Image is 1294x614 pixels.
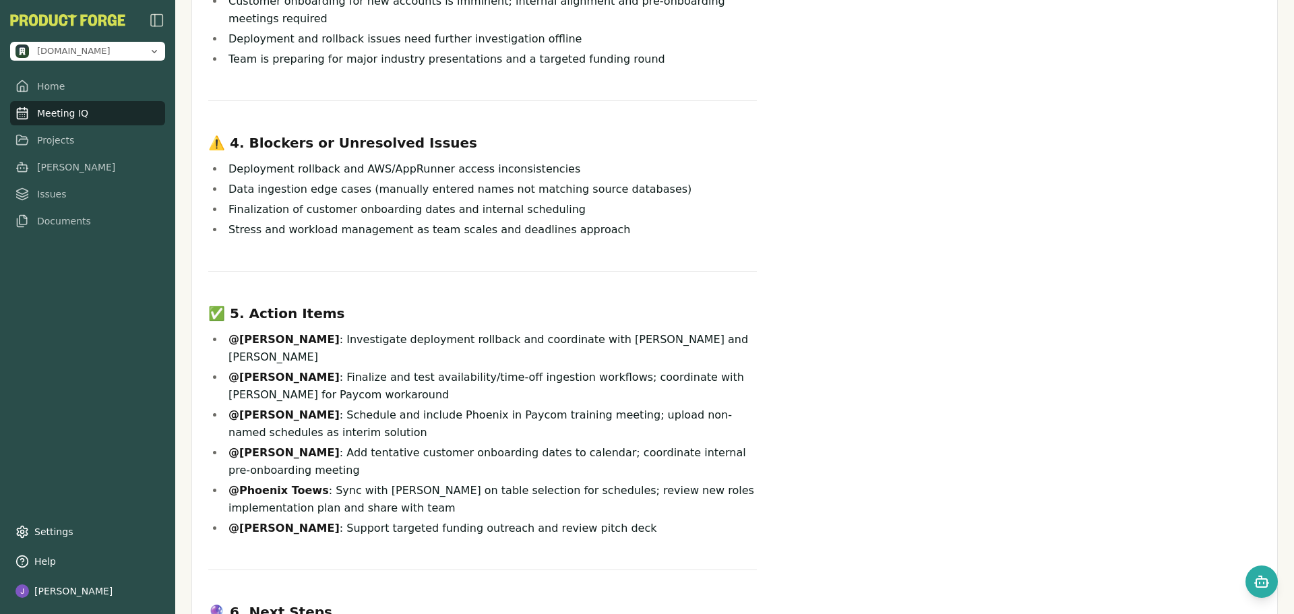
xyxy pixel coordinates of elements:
button: PF-Logo [10,14,125,26]
img: methodic.work [16,44,29,58]
strong: @[PERSON_NAME] [228,333,340,346]
a: Home [10,74,165,98]
strong: @[PERSON_NAME] [228,371,340,383]
li: : Add tentative customer onboarding dates to calendar; coordinate internal pre-onboarding meeting [224,444,757,479]
strong: @[PERSON_NAME] [228,522,340,534]
a: [PERSON_NAME] [10,155,165,179]
li: Finalization of customer onboarding dates and internal scheduling [224,201,757,218]
li: Deployment rollback and AWS/AppRunner access inconsistencies [224,160,757,178]
li: : Finalize and test availability/time-off ingestion workflows; coordinate with [PERSON_NAME] for ... [224,369,757,404]
li: Data ingestion edge cases (manually entered names not matching source databases) [224,181,757,198]
li: : Schedule and include Phoenix in Paycom training meeting; upload non-named schedules as interim ... [224,406,757,441]
h3: ⚠️ 4. Blockers or Unresolved Issues [208,133,757,152]
img: Product Forge [10,14,125,26]
button: Open chat [1245,565,1278,598]
a: Projects [10,128,165,152]
strong: @[PERSON_NAME] [228,408,340,421]
img: sidebar [149,12,165,28]
img: profile [16,584,29,598]
a: Meeting IQ [10,101,165,125]
button: Open organization switcher [10,42,165,61]
a: Settings [10,520,165,544]
li: Deployment and rollback issues need further investigation offline [224,30,757,48]
li: : Investigate deployment rollback and coordinate with [PERSON_NAME] and [PERSON_NAME] [224,331,757,366]
button: [PERSON_NAME] [10,579,165,603]
li: : Support targeted funding outreach and review pitch deck [224,520,757,537]
span: methodic.work [37,45,111,57]
a: Issues [10,182,165,206]
button: Help [10,549,165,574]
li: Team is preparing for major industry presentations and a targeted funding round [224,51,757,68]
a: Documents [10,209,165,233]
button: Close Sidebar [149,12,165,28]
strong: @[PERSON_NAME] [228,446,340,459]
li: Stress and workload management as team scales and deadlines approach [224,221,757,239]
li: : Sync with [PERSON_NAME] on table selection for schedules; review new roles implementation plan ... [224,482,757,517]
h3: ✅ 5. Action Items [208,304,757,323]
strong: @Phoenix Toews [228,484,329,497]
